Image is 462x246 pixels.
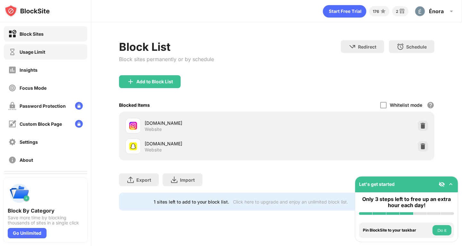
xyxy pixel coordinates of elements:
[75,102,83,110] img: lock-menu.svg
[145,140,277,147] div: [DOMAIN_NAME]
[8,228,47,238] div: Go Unlimited
[145,126,162,132] div: Website
[439,181,445,187] img: eye-not-visible.svg
[180,177,195,183] div: Import
[154,199,229,205] div: 1 sites left to add to your block list.
[8,30,16,38] img: block-on.svg
[396,9,398,14] div: 2
[20,49,45,55] div: Usage Limit
[8,215,83,225] div: Save more time by blocking thousands of sites in a single click
[145,120,277,126] div: [DOMAIN_NAME]
[75,120,83,128] img: lock-menu.svg
[406,44,427,50] div: Schedule
[8,156,16,164] img: about-off.svg
[8,138,16,146] img: settings-off.svg
[119,102,150,108] div: Blocked Items
[448,181,454,187] img: omni-setup-toggle.svg
[145,147,162,153] div: Website
[358,44,376,50] div: Redirect
[4,5,50,17] img: logo-blocksite.svg
[8,102,16,110] img: password-protection-off.svg
[432,225,451,235] button: Do it
[20,103,66,109] div: Password Protection
[20,157,33,163] div: About
[20,121,62,127] div: Custom Block Page
[20,85,47,91] div: Focus Mode
[373,9,379,14] div: 176
[20,139,38,145] div: Settings
[8,207,83,214] div: Block By Category
[8,48,16,56] img: time-usage-off.svg
[390,102,422,108] div: Whitelist mode
[8,84,16,92] img: focus-off.svg
[119,40,214,53] div: Block List
[398,7,406,15] img: reward-small.svg
[359,181,395,187] div: Let's get started
[323,5,366,18] div: animation
[136,177,151,183] div: Export
[363,228,431,232] div: Pin BlockSite to your taskbar
[119,56,214,62] div: Block sites permanently or by schedule
[359,196,454,208] div: Only 3 steps left to free up an extra hour each day!
[233,199,348,205] div: Click here to upgrade and enjoy an unlimited block list.
[20,31,44,37] div: Block Sites
[129,122,137,130] img: favicons
[20,67,38,73] div: Insights
[8,182,31,205] img: push-categories.svg
[8,120,16,128] img: customize-block-page-off.svg
[415,6,425,16] img: photo.jpg
[429,8,444,14] div: Énora
[379,7,387,15] img: points-small.svg
[8,66,16,74] img: insights-off.svg
[136,79,173,84] div: Add to Block List
[129,142,137,150] img: favicons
